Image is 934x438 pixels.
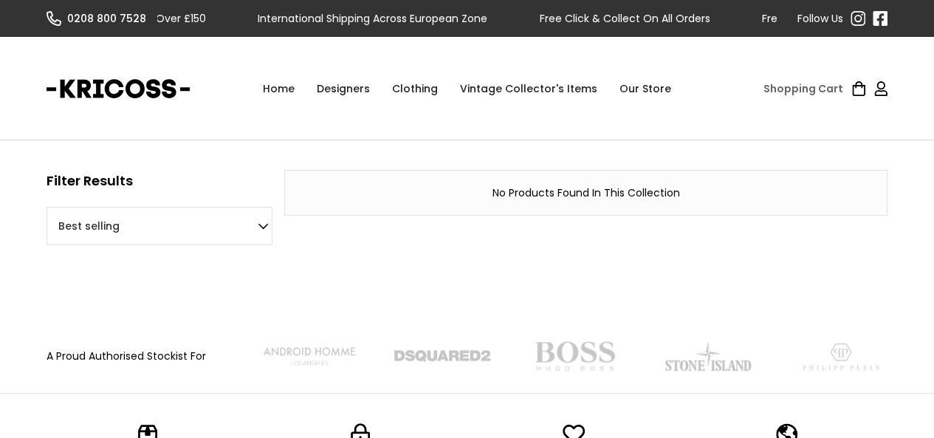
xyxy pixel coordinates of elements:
[449,66,608,111] a: Vintage Collector's Items
[300,185,871,200] div: No Products Found In This Collection
[763,81,843,96] div: Shopping Cart
[47,70,190,107] a: home
[381,66,449,111] div: Clothing
[47,11,157,26] a: 0208 800 7528
[539,11,710,26] div: Free Click & Collect On All Orders
[47,170,133,192] h3: Filter Results
[797,11,843,26] div: Follow Us
[258,11,487,26] div: International Shipping Across European Zone
[252,66,306,111] a: Home
[306,66,381,111] div: Designers
[47,349,206,363] div: A Proud Authorised Stockist For
[608,66,682,111] a: Our Store
[67,11,146,26] div: 0208 800 7528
